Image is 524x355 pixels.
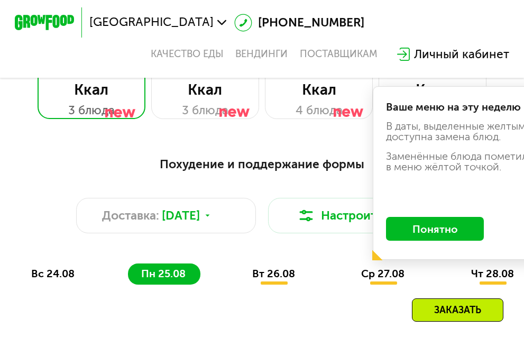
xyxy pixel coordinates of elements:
div: 3 блюда [167,102,243,120]
span: ср 27.08 [361,267,405,280]
div: 4 блюда [280,102,357,120]
a: [PHONE_NUMBER] [234,14,364,32]
button: Понятно [386,217,484,241]
span: пн 25.08 [141,267,186,280]
span: вс 24.08 [31,267,75,280]
div: Похудение и поддержание формы [18,155,506,174]
a: Вендинги [235,48,288,60]
div: Личный кабинет [414,45,509,63]
span: [GEOGRAPHIC_DATA] [89,16,214,29]
div: поставщикам [300,48,378,60]
span: [DATE] [162,207,200,225]
div: 3 блюда [53,102,130,120]
span: вт 26.08 [252,267,295,280]
div: Заказать [412,298,503,322]
div: 2 500 Ккал [394,62,471,98]
div: 1 800 Ккал [280,62,357,98]
button: Настроить меню [268,198,448,234]
div: 1 400 Ккал [167,62,243,98]
span: чт 28.08 [471,267,514,280]
div: 1 000 Ккал [53,62,130,98]
a: Качество еды [151,48,224,60]
span: Доставка: [102,207,159,225]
